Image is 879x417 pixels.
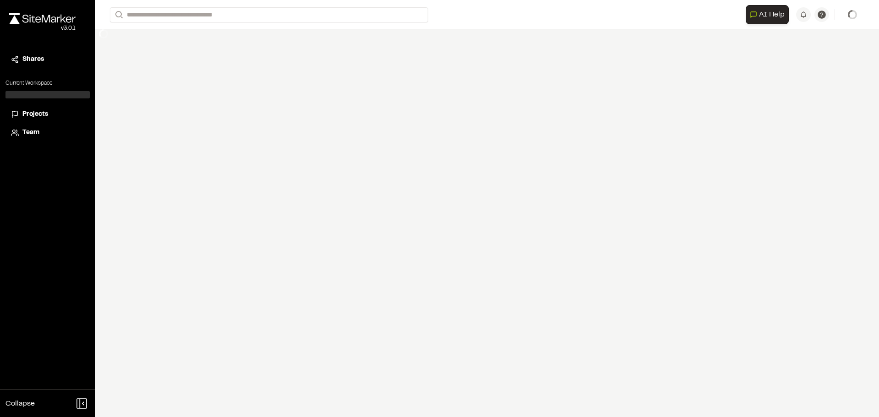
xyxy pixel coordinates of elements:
[5,79,90,87] p: Current Workspace
[5,398,35,409] span: Collapse
[11,128,84,138] a: Team
[9,24,76,32] div: Oh geez...please don't...
[759,9,785,20] span: AI Help
[22,109,48,119] span: Projects
[9,13,76,24] img: rebrand.png
[11,54,84,65] a: Shares
[746,5,789,24] button: Open AI Assistant
[11,109,84,119] a: Projects
[110,7,126,22] button: Search
[22,54,44,65] span: Shares
[22,128,39,138] span: Team
[746,5,792,24] div: Open AI Assistant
